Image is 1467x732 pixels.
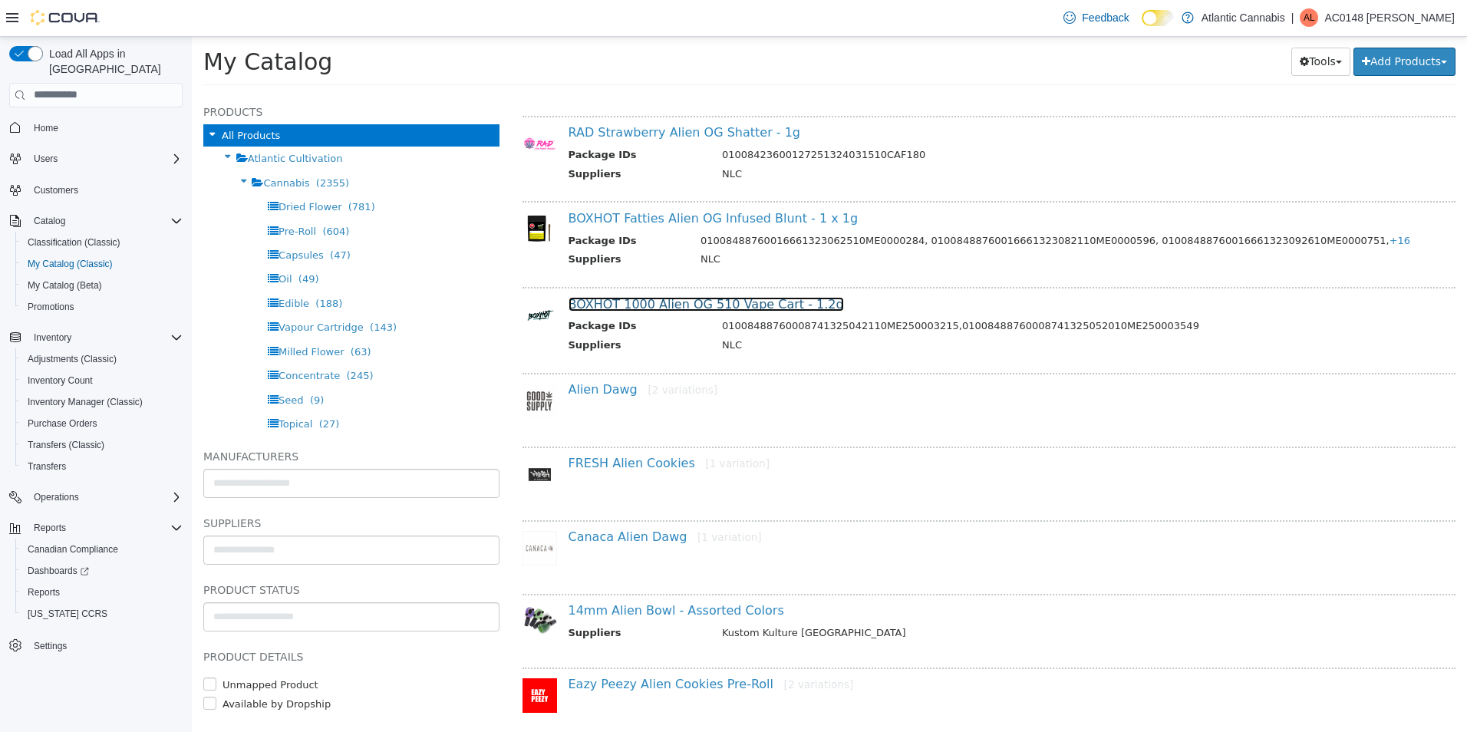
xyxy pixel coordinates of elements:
span: Edible [87,261,117,272]
button: Home [3,117,189,139]
img: 150 [331,175,365,209]
button: Users [3,148,189,170]
td: NLC [519,301,1230,320]
button: Add Products [1162,11,1264,39]
span: (63) [159,309,180,321]
span: My Catalog (Beta) [21,276,183,295]
button: Users [28,150,64,168]
span: Washington CCRS [21,605,183,623]
button: Inventory [28,328,77,347]
span: (188) [124,261,150,272]
span: 01008488760016661323062510ME0000284, 01008488760016661323082110ME0000596, 01008488760016661323092... [509,198,1218,209]
td: NLC [519,130,1230,149]
span: Inventory Manager (Classic) [21,393,183,411]
h5: Products [12,66,308,84]
span: (9) [118,358,132,369]
span: Purchase Orders [21,414,183,433]
span: Catalog [34,215,65,227]
a: Inventory Manager (Classic) [21,393,149,411]
img: 150 [331,347,365,381]
button: Operations [3,486,189,508]
img: Cova [31,10,100,25]
span: Reports [28,586,60,598]
span: Settings [34,640,67,652]
span: Oil [87,236,100,248]
th: Suppliers [377,130,519,149]
img: 150 [331,420,365,455]
button: Catalog [3,210,189,232]
input: Dark Mode [1142,10,1174,26]
button: Customers [3,179,189,201]
button: My Catalog (Beta) [15,275,189,296]
span: Inventory [28,328,183,347]
h5: Product Details [12,611,308,629]
a: Adjustments (Classic) [21,350,123,368]
span: My Catalog (Beta) [28,279,102,292]
a: Transfers (Classic) [21,436,110,454]
button: Reports [28,519,72,537]
span: Promotions [28,301,74,313]
span: [US_STATE] CCRS [28,608,107,620]
button: Transfers [15,456,189,477]
span: Dashboards [21,562,183,580]
span: Milled Flower [87,309,152,321]
button: Transfers (Classic) [15,434,189,456]
span: Inventory [34,331,71,344]
span: Catalog [28,212,183,230]
span: Pre-Roll [87,189,124,200]
span: Canadian Compliance [21,540,183,559]
p: AC0148 [PERSON_NAME] [1324,8,1455,27]
span: Reports [34,522,66,534]
span: (781) [157,164,183,176]
span: Customers [28,180,183,199]
span: Classification (Classic) [21,233,183,252]
span: Transfers (Classic) [28,439,104,451]
span: Cannabis [71,140,117,152]
span: Inventory Count [28,374,93,387]
a: Settings [28,637,73,655]
span: Users [34,153,58,165]
a: FRESH Alien Cookies[1 variation] [377,419,579,434]
a: RAD Strawberry Alien OG Shatter - 1g [377,88,608,103]
a: Eazy Peezy Alien Cookies Pre-Roll[2 variations] [377,640,662,655]
span: Load All Apps in [GEOGRAPHIC_DATA] [43,46,183,77]
span: Operations [28,488,183,506]
span: Reports [21,583,183,602]
span: Transfers [28,460,66,473]
span: Dashboards [28,565,89,577]
span: Operations [34,491,79,503]
a: Canadian Compliance [21,540,124,559]
img: 150 [331,641,365,676]
span: Classification (Classic) [28,236,120,249]
th: Suppliers [377,215,497,234]
th: Package IDs [377,196,497,216]
a: My Catalog (Beta) [21,276,108,295]
span: Promotions [21,298,183,316]
span: Adjustments (Classic) [28,353,117,365]
img: 150 [331,261,365,295]
th: Suppliers [377,301,519,320]
a: Feedback [1057,2,1135,33]
span: Inventory Count [21,371,183,390]
span: Vapour Cartridge [87,285,172,296]
label: Unmapped Product [27,641,127,656]
span: Settings [28,635,183,655]
button: Inventory Manager (Classic) [15,391,189,413]
a: Dashboards [15,560,189,582]
span: Home [28,118,183,137]
span: Reports [28,519,183,537]
button: Operations [28,488,85,506]
label: Available by Dropship [27,660,139,675]
span: Customers [34,184,78,196]
span: Transfers (Classic) [21,436,183,454]
span: Feedback [1082,10,1129,25]
h5: Manufacturers [12,411,308,429]
span: (143) [178,285,205,296]
button: My Catalog (Classic) [15,253,189,275]
span: AL [1304,8,1315,27]
span: Home [34,122,58,134]
span: My Catalog [12,12,140,38]
button: Inventory Count [15,370,189,391]
div: AC0148 Lilly Jordan [1300,8,1318,27]
a: Promotions [21,298,81,316]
